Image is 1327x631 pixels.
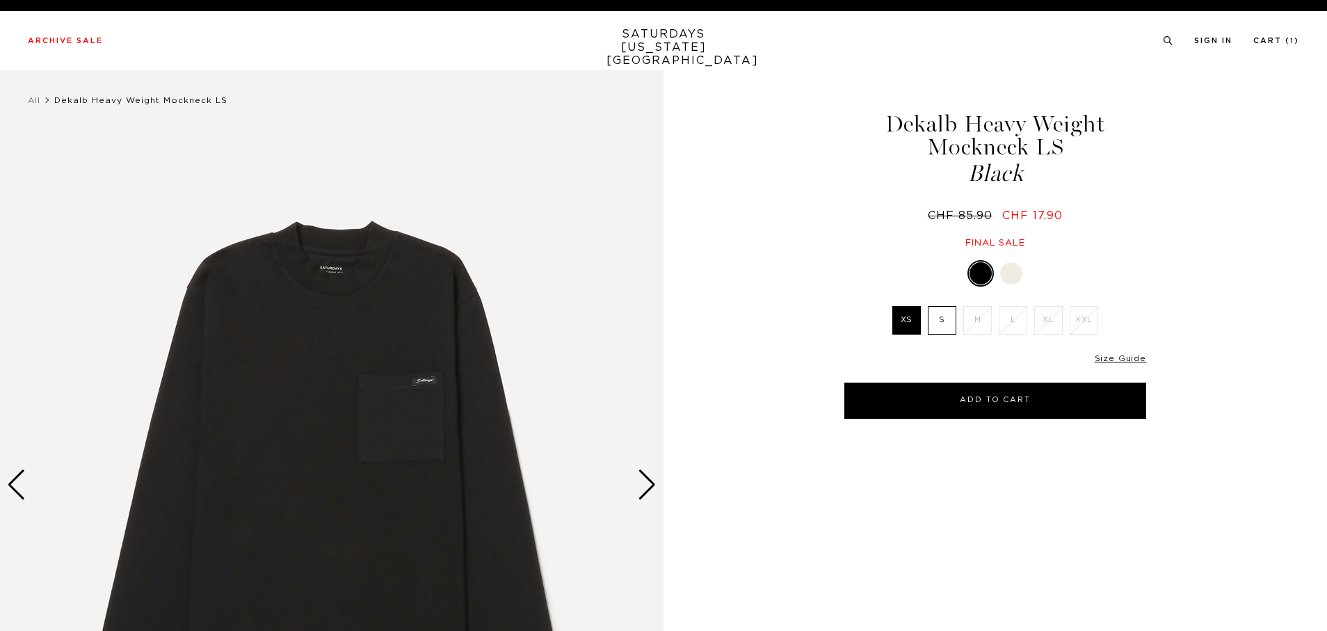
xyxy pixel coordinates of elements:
[1290,38,1294,45] small: 1
[1194,37,1232,45] a: Sign In
[28,96,40,104] a: All
[7,470,26,500] div: Previous slide
[928,210,998,221] del: CHF 85.90
[844,383,1146,419] button: Add to Cart
[1253,37,1299,45] a: Cart (1)
[892,306,921,335] label: XS
[842,237,1148,249] div: Final sale
[1002,210,1063,221] span: CHF 17.90
[606,28,721,67] a: SATURDAYS[US_STATE][GEOGRAPHIC_DATA]
[28,37,103,45] a: Archive Sale
[54,96,227,104] span: Dekalb Heavy Weight Mockneck LS
[842,162,1148,185] span: Black
[1095,354,1146,362] a: Size Guide
[638,470,657,500] div: Next slide
[842,113,1148,185] h1: Dekalb Heavy Weight Mockneck LS
[928,306,956,335] label: S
